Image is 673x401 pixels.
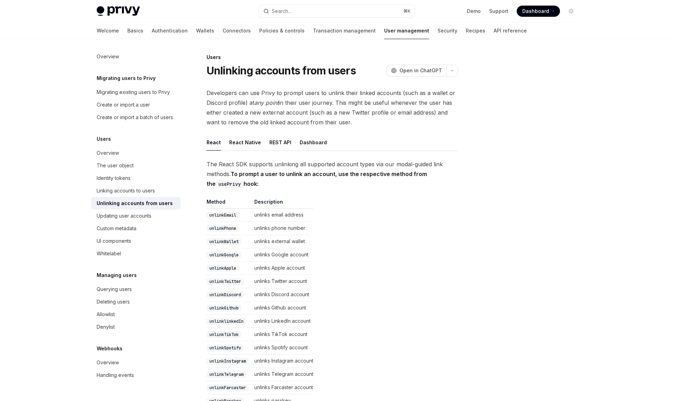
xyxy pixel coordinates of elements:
button: React Native [229,134,261,151]
th: Description [252,198,313,209]
code: usePrivy [216,180,244,188]
a: Support [489,8,508,15]
div: Querying users [97,285,132,293]
td: unlinks Apple account [252,262,313,275]
a: Migrating existing users to Privy [91,86,180,99]
td: unlinks phone number [252,222,313,235]
code: unlinkGoogle [207,251,241,258]
h5: Managing users [97,271,137,279]
td: unlinks Twitter account [252,275,313,288]
a: Overview [91,356,180,369]
th: Method [207,198,252,209]
button: Search...⌘K [259,5,415,17]
a: Wallets [196,22,214,39]
code: unlinkDiscord [207,291,244,298]
a: Querying users [91,283,180,296]
a: Allowlist [91,308,180,321]
a: Handling events [91,369,180,381]
td: unlinks email address [252,209,313,222]
td: unlinks TikTok account [252,328,313,341]
div: Updating user accounts [97,212,151,220]
div: Denylist [97,323,115,331]
a: Create or import a batch of users [91,111,180,124]
a: Welcome [97,22,119,39]
code: unlinkSpotify [207,344,244,351]
span: Dashboard [522,8,549,15]
img: light logo [97,6,140,16]
td: unlinks Github account [252,301,313,315]
a: API reference [494,22,527,39]
strong: To prompt a user to unlink an account, use the respective method from the hook: [207,170,427,187]
div: Identity tokens [97,174,130,182]
a: Deleting users [91,296,180,308]
h5: Migrating users to Privy [97,74,156,82]
td: unlinks LinkedIn account [252,315,313,328]
a: Basics [127,22,143,39]
code: unlinkTikTok [207,331,241,338]
h1: Unlinking accounts from users [207,64,356,77]
button: REST API [269,134,291,151]
td: unlinks Discord account [252,288,313,301]
div: Create or import a user [97,101,150,109]
code: unlinkGithub [207,305,241,312]
div: Users [207,54,458,61]
div: Deleting users [97,298,130,306]
button: React [207,134,221,151]
span: Developers can use Privy to prompt users to unlink their linked accounts (such as a wallet or Dis... [207,88,458,127]
div: The user object [97,161,134,170]
h5: Webhooks [97,344,122,353]
code: unlinkApple [207,265,239,272]
a: Overview [91,50,180,63]
button: Open in ChatGPT [387,65,446,76]
span: ⌘ K [403,8,411,14]
a: Overview [91,147,180,159]
code: unlinkPhone [207,225,239,232]
div: UI components [97,237,131,245]
code: unlinklinkedIn [207,318,246,325]
td: unlinks Google account [252,248,313,262]
a: Security [438,22,457,39]
a: Linking accounts to users [91,184,180,197]
code: unlinkWallet [207,238,241,245]
code: unlinkInstagram [207,358,249,365]
a: Authentication [152,22,188,39]
div: Unlinking accounts from users [97,199,173,207]
a: User management [384,22,429,39]
div: Create or import a batch of users [97,113,173,122]
button: Toggle dark mode [566,6,577,17]
code: unlinkEmail [207,212,239,219]
div: Linking accounts to users [97,187,155,195]
div: Overview [97,358,119,367]
a: The user object [91,159,180,172]
a: Custom metadata [91,222,180,235]
code: unlinkTelegram [207,371,246,378]
div: Handling events [97,371,134,379]
td: unlinks Spotify account [252,341,313,355]
button: Dashboard [300,134,327,151]
div: Migrating existing users to Privy [97,88,170,96]
a: Dashboard [517,6,560,17]
code: unlinkTwitter [207,278,244,285]
div: Overview [97,52,119,61]
td: unlinks external wallet [252,235,313,248]
div: Overview [97,149,119,157]
a: Whitelabel [91,247,180,260]
a: UI components [91,235,180,247]
div: Search... [272,7,291,15]
td: unlinks Telegram account [252,368,313,381]
td: unlinks Instagram account [252,355,313,368]
a: Unlinking accounts from users [91,197,180,210]
a: Demo [467,8,481,15]
div: Allowlist [97,310,115,319]
div: Whitelabel [97,249,121,258]
a: Updating user accounts [91,210,180,222]
a: Create or import a user [91,99,180,111]
a: Identity tokens [91,172,180,184]
h5: Users [97,135,111,143]
a: Denylist [91,321,180,333]
a: Recipes [466,22,485,39]
div: Custom metadata [97,224,136,233]
span: Open in ChatGPT [399,67,442,74]
a: Connectors [223,22,251,39]
a: Policies & controls [259,22,305,39]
